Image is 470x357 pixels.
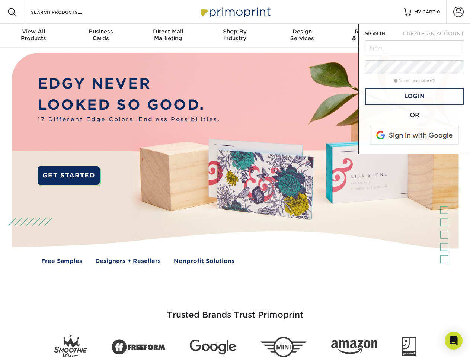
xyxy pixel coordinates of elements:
[201,28,268,42] div: Industry
[201,28,268,35] span: Shop By
[38,73,220,94] p: EDGY NEVER
[67,28,134,42] div: Cards
[201,24,268,48] a: Shop ByIndustry
[365,40,464,54] input: Email
[269,28,336,35] span: Design
[67,24,134,48] a: BusinessCards
[190,340,236,355] img: Google
[198,4,272,20] img: Primoprint
[38,94,220,116] p: LOOKED SO GOOD.
[331,340,377,354] img: Amazon
[394,78,435,83] a: forgot password?
[402,337,416,357] img: Goodwill
[336,24,403,48] a: Resources& Templates
[17,292,453,329] h3: Trusted Brands Trust Primoprint
[437,9,440,15] span: 0
[30,7,103,16] input: SEARCH PRODUCTS.....
[38,115,220,124] span: 17 Different Edge Colors. Endless Possibilities.
[134,24,201,48] a: Direct MailMarketing
[365,111,464,120] div: OR
[269,28,336,42] div: Services
[174,257,234,266] a: Nonprofit Solutions
[445,332,463,350] div: Open Intercom Messenger
[269,24,336,48] a: DesignServices
[365,88,464,105] a: Login
[365,30,386,36] span: SIGN IN
[134,28,201,35] span: Direct Mail
[38,166,100,185] a: GET STARTED
[134,28,201,42] div: Marketing
[336,28,403,42] div: & Templates
[67,28,134,35] span: Business
[403,30,464,36] span: CREATE AN ACCOUNT
[95,257,161,266] a: Designers + Resellers
[41,257,82,266] a: Free Samples
[336,28,403,35] span: Resources
[414,9,435,15] span: MY CART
